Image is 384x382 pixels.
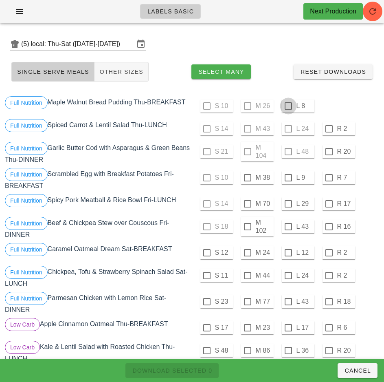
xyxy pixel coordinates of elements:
label: R 2 [337,249,353,257]
button: Single Serve Meals [11,62,94,82]
span: Labels Basic [147,8,194,15]
label: R 18 [337,298,353,306]
label: R 6 [337,324,353,332]
div: Next Production [310,7,356,16]
label: L 12 [296,249,313,257]
div: Garlic Butter Cod with Asparagus & Green Beans Thu-DINNER [3,140,192,166]
label: M 38 [256,174,272,182]
label: S 11 [215,272,231,280]
label: S 12 [215,249,231,257]
label: R 20 [337,347,353,355]
label: M 23 [256,324,272,332]
span: Low Carb [10,341,35,353]
label: L 43 [296,223,313,231]
div: Kale & Lentil Salad with Roasted Chicken Thu-LUNCH [3,339,192,365]
span: Full Nutrition [10,142,42,155]
div: Spiced Carrot & Lentil Salad Thu-LUNCH [3,117,192,140]
label: S 23 [215,298,231,306]
div: Beef & Chickpea Stew over Couscous Fri-DINNER [3,215,192,241]
button: Other Sizes [94,62,149,82]
span: Reset Downloads [300,68,366,75]
label: R 16 [337,223,353,231]
a: Labels Basic [140,4,201,19]
label: M 44 [256,272,272,280]
div: Parmesan Chicken with Lemon Rice Sat-DINNER [3,290,192,316]
label: R 2 [337,125,353,133]
span: Full Nutrition [10,168,42,181]
span: Cancel [344,367,371,374]
span: Full Nutrition [10,194,42,207]
label: L 17 [296,324,313,332]
label: M 24 [256,249,272,257]
div: Spicy Pork Meatball & Rice Bowl Fri-LUNCH [3,192,192,215]
label: M 70 [256,200,272,208]
label: M 77 [256,298,272,306]
label: L 29 [296,200,313,208]
span: Full Nutrition [10,119,42,132]
div: (5) [21,40,31,48]
label: L 36 [296,347,313,355]
label: R 7 [337,174,353,182]
div: Caramel Oatmeal Dream Sat-BREAKFAST [3,241,192,264]
span: Full Nutrition [10,266,42,278]
label: S 48 [215,347,231,355]
label: M 102 [256,219,272,235]
span: Full Nutrition [10,292,42,305]
div: Chickpea, Tofu & Strawberry Spinach Salad Sat-LUNCH [3,264,192,290]
label: M 86 [256,347,272,355]
span: Full Nutrition [10,217,42,230]
span: Other Sizes [99,68,143,75]
span: Single Serve Meals [17,68,89,75]
label: L 43 [296,298,313,306]
button: Select Many [191,64,251,79]
div: Apple Cinnamon Oatmeal Thu-BREAKFAST [3,316,192,339]
div: Scrambled Egg with Breakfast Potatoes Fri-BREAKFAST [3,166,192,192]
span: Full Nutrition [10,243,42,256]
label: R 17 [337,200,353,208]
label: L 8 [296,102,313,110]
label: R 20 [337,148,353,156]
label: L 24 [296,272,313,280]
label: L 9 [296,174,313,182]
label: S 17 [215,324,231,332]
button: Cancel [338,363,377,378]
div: Maple Walnut Bread Pudding Thu-BREAKFAST [3,95,192,117]
span: Low Carb [10,318,35,331]
span: Full Nutrition [10,97,42,109]
label: R 2 [337,272,353,280]
button: Reset Downloads [294,64,373,79]
span: Select Many [198,68,244,75]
